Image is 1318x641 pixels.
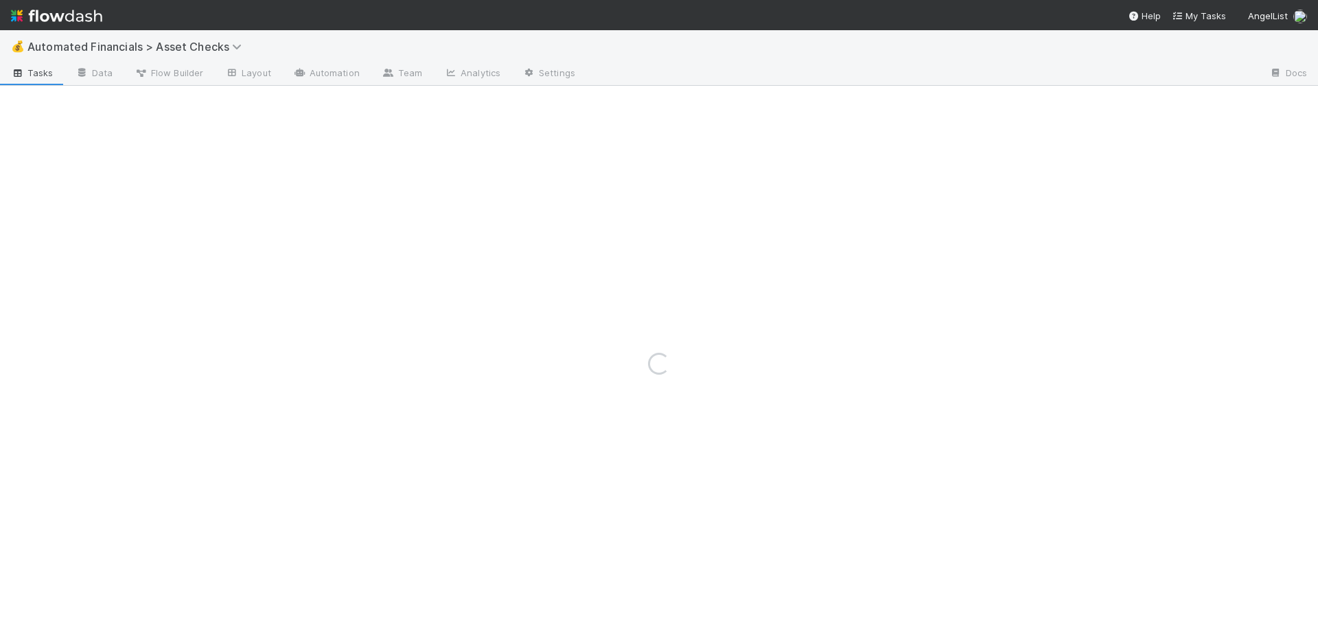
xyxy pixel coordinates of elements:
a: Analytics [433,63,511,85]
a: Data [65,63,124,85]
a: My Tasks [1172,9,1226,23]
span: Tasks [11,66,54,80]
a: Docs [1258,63,1318,85]
span: My Tasks [1172,10,1226,21]
span: Automated Financials > Asset Checks [27,40,248,54]
div: Help [1128,9,1161,23]
span: 💰 [11,40,25,52]
a: Layout [214,63,282,85]
img: logo-inverted-e16ddd16eac7371096b0.svg [11,4,102,27]
img: avatar_ddac2f35-6c49-494a-9355-db49d32eca49.png [1293,10,1307,23]
a: Automation [282,63,371,85]
a: Flow Builder [124,63,214,85]
a: Settings [511,63,586,85]
span: AngelList [1248,10,1288,21]
span: Flow Builder [135,66,203,80]
a: Team [371,63,433,85]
